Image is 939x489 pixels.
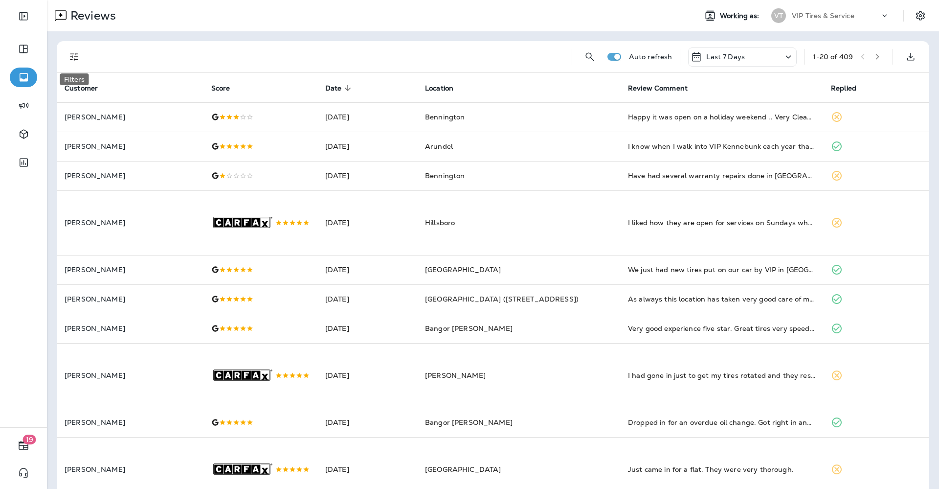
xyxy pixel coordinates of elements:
div: Filters [60,73,89,85]
p: [PERSON_NAME] [65,372,196,379]
button: Export as CSV [901,47,920,67]
span: Score [211,84,243,93]
span: Bangor [PERSON_NAME] [425,418,513,427]
span: Date [325,84,342,93]
span: Date [325,84,355,93]
button: Search Reviews [580,47,600,67]
td: [DATE] [317,161,417,190]
div: Very good experience five star. Great tires very speedy installation. [628,324,815,333]
div: Have had several warranty repairs done in Bennington since 2023 for the same issue. ($3,700 job) ... [628,171,815,181]
span: Working as: [720,12,761,20]
div: I liked how they are open for services on Sundays when other car repair shops are not [628,218,815,228]
td: [DATE] [317,408,417,437]
button: Expand Sidebar [10,6,37,26]
span: [GEOGRAPHIC_DATA] [425,265,501,274]
td: [DATE] [317,255,417,284]
div: Happy it was open on a holiday weekend .. Very Clean and friendly …. Although they charge $50 dol... [628,112,815,122]
span: Replied [831,84,869,93]
td: [DATE] [317,284,417,314]
div: 1 - 20 of 409 [813,53,853,61]
p: [PERSON_NAME] [65,113,196,121]
span: Arundel [425,142,453,151]
button: 19 [10,436,37,455]
span: 19 [23,435,36,444]
span: Review Comment [628,84,700,93]
span: [GEOGRAPHIC_DATA] [425,465,501,474]
span: Bennington [425,171,465,180]
p: [PERSON_NAME] [65,219,196,227]
td: [DATE] [317,190,417,255]
span: Hillsboro [425,218,455,227]
div: I know when I walk into VIP Kennebunk each year that Ellen and her colleagues will take good care... [628,141,815,151]
td: [DATE] [317,343,417,408]
span: [PERSON_NAME] [425,371,486,380]
p: [PERSON_NAME] [65,295,196,303]
span: Location [425,84,453,93]
span: Customer [65,84,111,93]
p: Reviews [67,8,116,23]
span: Review Comment [628,84,688,93]
span: Location [425,84,466,93]
div: As always this location has taken very good care of me and my car. They are always professional a... [628,294,815,304]
p: Last 7 Days [706,53,745,61]
span: Score [211,84,230,93]
td: [DATE] [317,314,417,343]
div: Just came in for a flat. They were very thorough. [628,465,815,474]
p: [PERSON_NAME] [65,466,196,473]
div: Dropped in for an overdue oil change. Got right in and received great service from all the staff.... [628,418,815,427]
p: VIP Tires & Service [792,12,854,20]
span: Bangor [PERSON_NAME] [425,324,513,333]
span: Bennington [425,113,465,121]
div: VT [771,8,786,23]
button: Filters [65,47,84,67]
p: Auto refresh [629,53,672,61]
span: Customer [65,84,98,93]
td: [DATE] [317,132,417,161]
p: [PERSON_NAME] [65,142,196,150]
p: [PERSON_NAME] [65,419,196,426]
span: Replied [831,84,856,93]
td: [DATE] [317,102,417,132]
div: I had gone in just to get my tires rotated and they resolved an issue that I had with my tire pre... [628,371,815,380]
div: We just had new tires put on our car by VIP in Brunswick. They were easy to deal with, seemed to ... [628,265,815,275]
span: [GEOGRAPHIC_DATA] ([STREET_ADDRESS]) [425,295,579,303]
p: [PERSON_NAME] [65,325,196,332]
p: [PERSON_NAME] [65,172,196,180]
p: [PERSON_NAME] [65,266,196,274]
button: Settings [912,7,929,24]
